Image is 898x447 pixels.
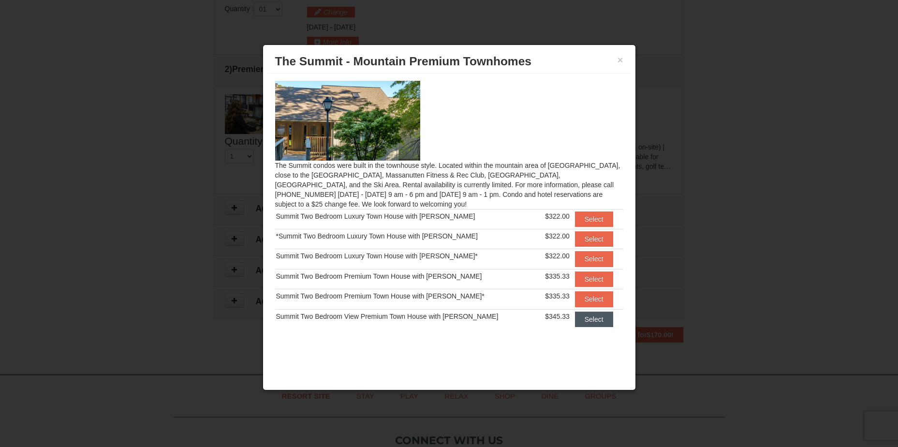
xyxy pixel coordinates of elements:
[545,212,570,220] span: $322.00
[275,55,531,68] span: The Summit - Mountain Premium Townhomes
[276,211,538,221] div: Summit Two Bedroom Luxury Town House with [PERSON_NAME]
[575,231,613,247] button: Select
[575,291,613,307] button: Select
[545,313,570,320] span: $345.33
[276,251,538,261] div: Summit Two Bedroom Luxury Town House with [PERSON_NAME]*
[275,81,420,160] img: 19219034-1-0eee7e00.jpg
[545,272,570,280] span: $335.33
[268,74,631,340] div: The Summit condos were built in the townhouse style. Located within the mountain area of [GEOGRAP...
[545,232,570,240] span: $322.00
[276,291,538,301] div: Summit Two Bedroom Premium Town House with [PERSON_NAME]*
[276,231,538,241] div: *Summit Two Bedroom Luxury Town House with [PERSON_NAME]
[545,252,570,260] span: $322.00
[575,271,613,287] button: Select
[575,251,613,267] button: Select
[276,312,538,321] div: Summit Two Bedroom View Premium Town House with [PERSON_NAME]
[276,271,538,281] div: Summit Two Bedroom Premium Town House with [PERSON_NAME]
[545,292,570,300] span: $335.33
[575,211,613,227] button: Select
[575,312,613,327] button: Select
[618,55,623,65] button: ×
